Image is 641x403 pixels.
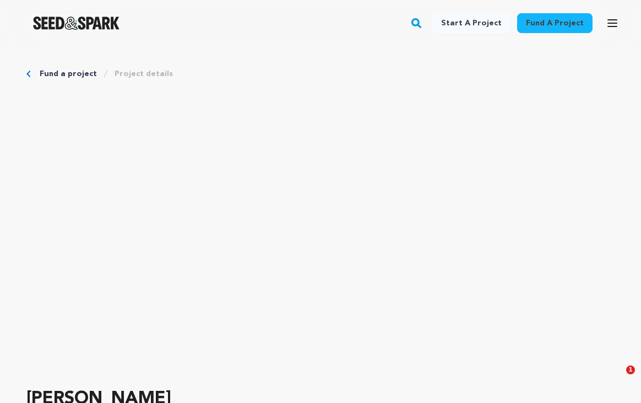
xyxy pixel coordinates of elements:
[33,17,119,30] img: Seed&Spark Logo Dark Mode
[626,366,635,374] span: 1
[604,366,630,392] iframe: Intercom live chat
[33,17,119,30] a: Seed&Spark Homepage
[432,13,510,33] a: Start a project
[517,13,593,33] a: Fund a project
[40,68,97,79] a: Fund a project
[115,68,173,79] a: Project details
[26,68,615,79] div: Breadcrumb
